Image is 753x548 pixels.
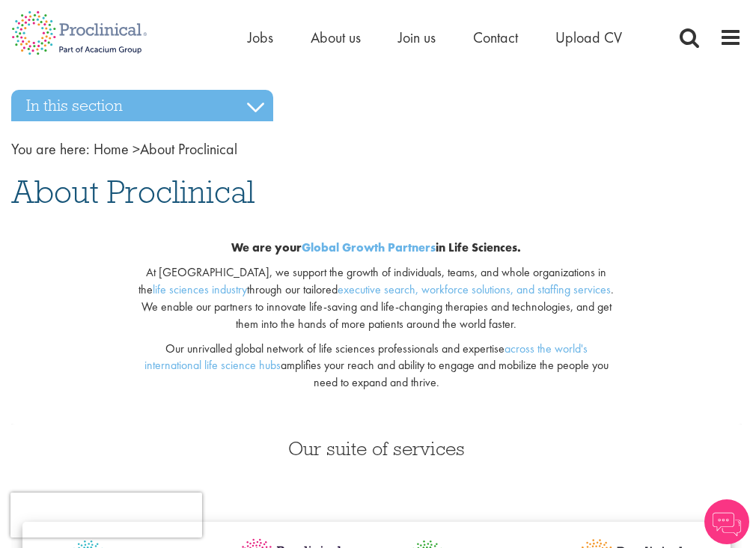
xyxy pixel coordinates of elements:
h3: In this section [11,90,273,121]
span: About Proclinical [94,139,237,159]
a: About us [311,28,361,47]
a: Global Growth Partners [302,240,436,255]
p: At [GEOGRAPHIC_DATA], we support the growth of individuals, teams, and whole organizations in the... [137,264,617,332]
span: You are here: [11,139,90,159]
h3: Our suite of services [11,439,742,458]
b: We are your in Life Sciences. [231,240,521,255]
img: Chatbot [704,499,749,544]
span: > [132,139,140,159]
a: Join us [398,28,436,47]
a: life sciences industry [153,281,247,297]
a: breadcrumb link to Home [94,139,129,159]
span: About Proclinical [11,171,254,212]
iframe: reCAPTCHA [10,493,202,538]
a: Contact [473,28,518,47]
a: Jobs [248,28,273,47]
p: Our unrivalled global network of life sciences professionals and expertise amplifies your reach a... [137,341,617,392]
a: executive search, workforce solutions, and staffing services [338,281,611,297]
a: across the world's international life science hubs [144,341,588,374]
a: Upload CV [555,28,622,47]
